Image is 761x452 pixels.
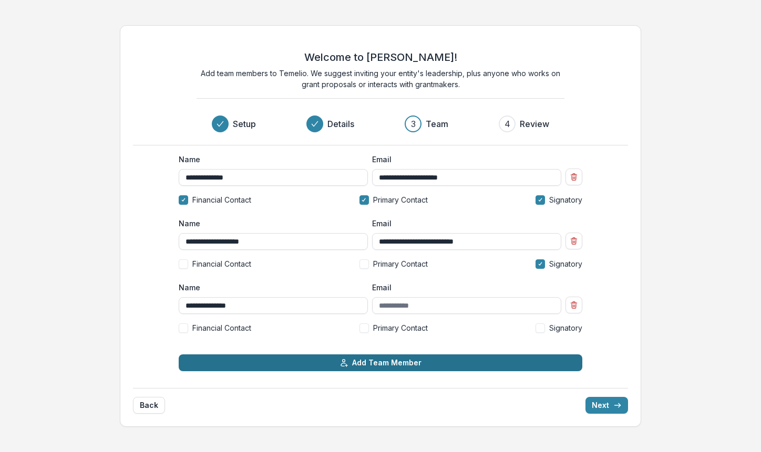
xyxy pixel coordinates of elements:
div: Progress [212,115,549,132]
label: Email [372,154,555,165]
h3: Details [327,118,354,130]
p: Add team members to Temelio. We suggest inviting your entity's leadership, plus anyone who works ... [197,68,564,90]
div: 3 [411,118,416,130]
h3: Review [520,118,549,130]
button: Next [585,397,628,414]
span: Primary Contact [373,258,428,269]
span: Signatory [549,258,582,269]
label: Email [372,282,555,293]
span: Financial Contact [192,194,251,205]
h3: Team [426,118,448,130]
button: Remove team member [565,169,582,185]
h2: Welcome to [PERSON_NAME]! [304,51,457,64]
button: Back [133,397,165,414]
h3: Setup [233,118,256,130]
button: Add Team Member [179,354,582,371]
span: Signatory [549,322,582,333]
span: Financial Contact [192,258,251,269]
span: Financial Contact [192,322,251,333]
button: Remove team member [565,297,582,313]
button: Remove team member [565,233,582,249]
label: Email [372,218,555,229]
label: Name [179,282,362,293]
label: Name [179,218,362,229]
div: 4 [505,118,510,130]
label: Name [179,154,362,165]
span: Signatory [549,194,582,205]
span: Primary Contact [373,322,428,333]
span: Primary Contact [373,194,428,205]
